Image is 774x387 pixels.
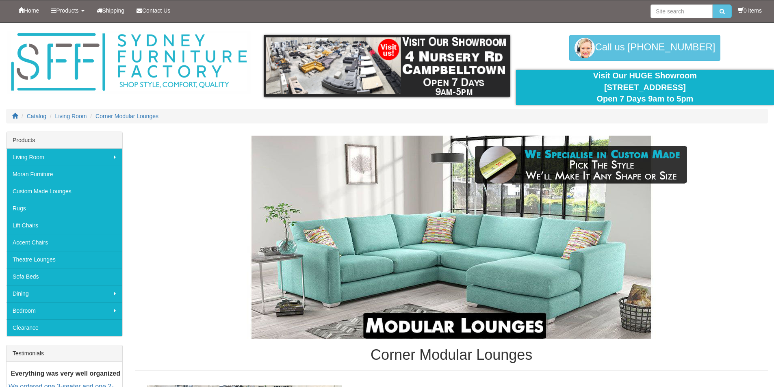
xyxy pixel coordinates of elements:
a: Corner Modular Lounges [95,113,158,119]
h1: Corner Modular Lounges [135,347,768,363]
div: Visit Our HUGE Showroom [STREET_ADDRESS] Open 7 Days 9am to 5pm [522,70,768,105]
a: Rugs [7,200,122,217]
a: Sofa Beds [7,268,122,285]
div: Testimonials [7,345,122,362]
div: Products [7,132,122,149]
a: Living Room [55,113,87,119]
img: showroom.gif [264,35,510,97]
a: Contact Us [130,0,176,21]
img: Sydney Furniture Factory [7,31,251,94]
a: Catalog [27,113,46,119]
span: Shipping [102,7,125,14]
a: Shipping [91,0,131,21]
input: Site search [650,4,713,18]
a: Moran Furniture [7,166,122,183]
span: Products [56,7,78,14]
b: Everything was very well organized [11,370,120,377]
a: Accent Chairs [7,234,122,251]
a: Custom Made Lounges [7,183,122,200]
a: Products [45,0,90,21]
a: Clearance [7,319,122,336]
a: Lift Chairs [7,217,122,234]
a: Bedroom [7,302,122,319]
img: Corner Modular Lounges [208,136,695,339]
span: Home [24,7,39,14]
a: Home [12,0,45,21]
li: 0 items [738,6,762,15]
a: Dining [7,285,122,302]
span: Contact Us [142,7,170,14]
a: Theatre Lounges [7,251,122,268]
a: Living Room [7,149,122,166]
